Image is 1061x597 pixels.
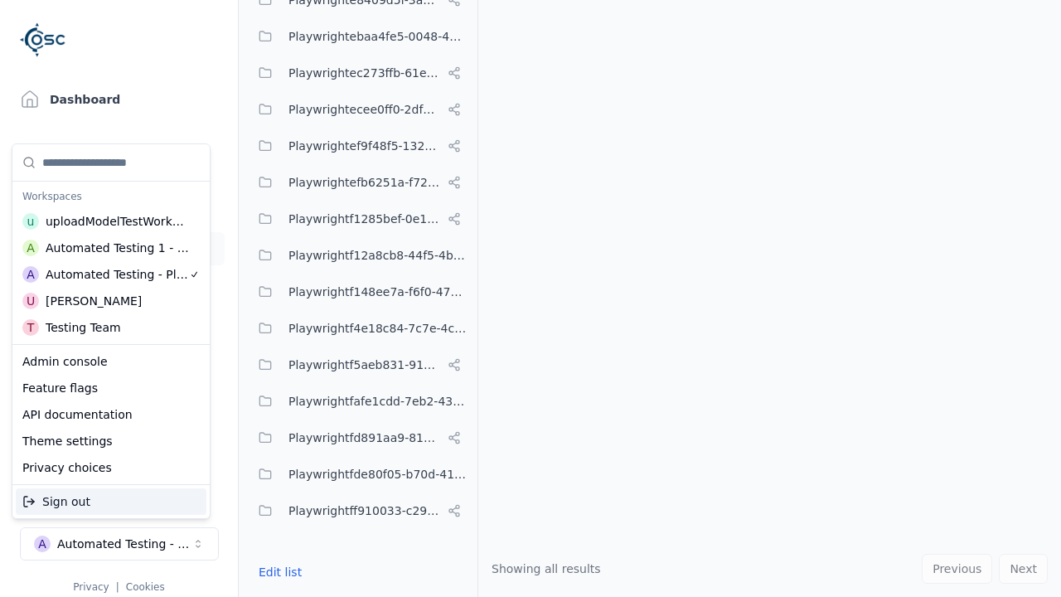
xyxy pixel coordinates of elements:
div: Admin console [16,348,206,375]
div: Automated Testing 1 - Playwright [46,240,190,256]
div: [PERSON_NAME] [46,293,142,309]
div: u [22,213,39,230]
div: Sign out [16,488,206,515]
div: A [22,240,39,256]
div: T [22,319,39,336]
div: API documentation [16,401,206,428]
div: uploadModelTestWorkspace [46,213,188,230]
div: Workspaces [16,185,206,208]
div: Theme settings [16,428,206,454]
div: Suggestions [12,485,210,518]
div: A [22,266,39,283]
div: U [22,293,39,309]
div: Suggestions [12,144,210,344]
div: Testing Team [46,319,121,336]
div: Automated Testing - Playwright [46,266,189,283]
div: Suggestions [12,345,210,484]
div: Privacy choices [16,454,206,481]
div: Feature flags [16,375,206,401]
